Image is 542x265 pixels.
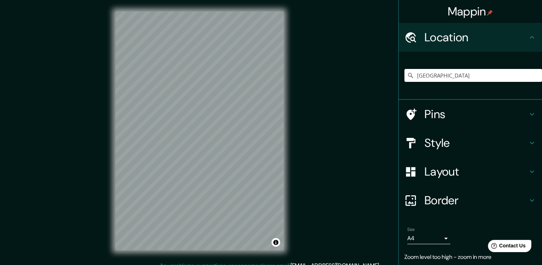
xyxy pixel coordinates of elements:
div: Pins [399,100,542,129]
p: Zoom level too high - zoom in more [404,253,536,261]
label: Size [407,227,415,233]
iframe: Help widget launcher [478,237,534,257]
h4: Mappin [448,4,493,19]
div: Layout [399,157,542,186]
div: Location [399,23,542,52]
div: Style [399,129,542,157]
button: Toggle attribution [272,238,280,247]
h4: Layout [425,164,528,179]
div: A4 [407,233,450,244]
h4: Border [425,193,528,208]
canvas: Map [115,11,284,250]
h4: Style [425,136,528,150]
input: Pick your city or area [404,69,542,82]
h4: Pins [425,107,528,121]
div: Border [399,186,542,215]
h4: Location [425,30,528,45]
img: pin-icon.png [487,10,493,15]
